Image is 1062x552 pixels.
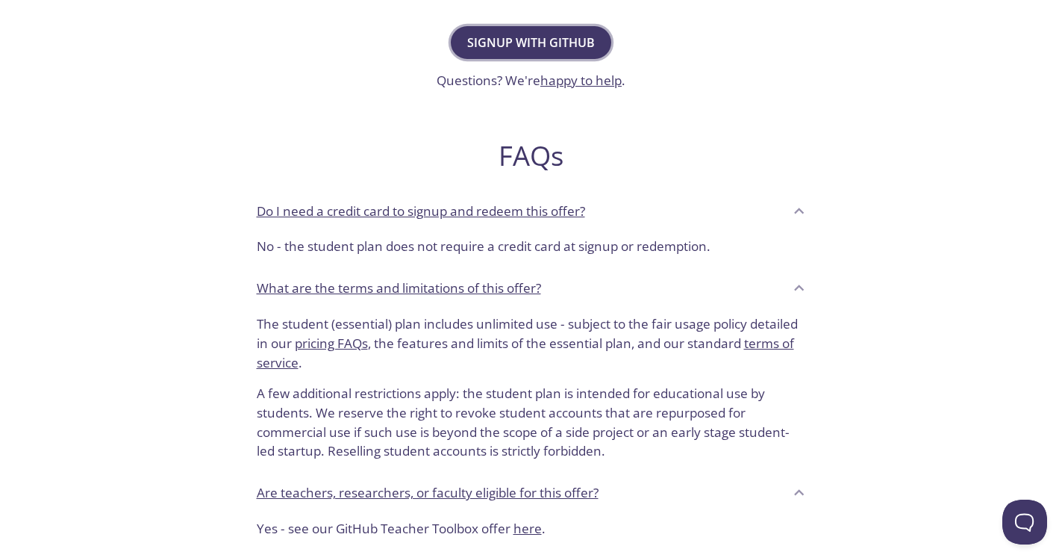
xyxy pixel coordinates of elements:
[257,335,794,371] a: terms of service
[467,32,595,53] span: Signup with GitHub
[245,308,818,473] div: What are the terms and limitations of this offer?
[257,279,541,298] p: What are the terms and limitations of this offer?
[257,237,806,256] p: No - the student plan does not require a credit card at signup or redemption.
[1002,500,1047,545] iframe: Help Scout Beacon - Open
[245,513,818,551] div: Are teachers, researchers, or faculty eligible for this offer?
[245,231,818,268] div: Do I need a credit card to signup and redeem this offer?
[257,202,585,221] p: Do I need a credit card to signup and redeem this offer?
[295,335,368,352] a: pricing FAQs
[245,473,818,513] div: Are teachers, researchers, or faculty eligible for this offer?
[257,372,806,461] p: A few additional restrictions apply: the student plan is intended for educational use by students...
[257,483,599,503] p: Are teachers, researchers, or faculty eligible for this offer?
[257,314,806,372] p: The student (essential) plan includes unlimited use - subject to the fair usage policy detailed i...
[451,26,611,59] button: Signup with GitHub
[540,72,622,89] a: happy to help
[245,268,818,308] div: What are the terms and limitations of this offer?
[257,519,806,539] p: Yes - see our GitHub Teacher Toolbox offer .
[245,139,818,173] h2: FAQs
[513,520,542,537] a: here
[245,190,818,231] div: Do I need a credit card to signup and redeem this offer?
[437,71,625,90] h3: Questions? We're .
